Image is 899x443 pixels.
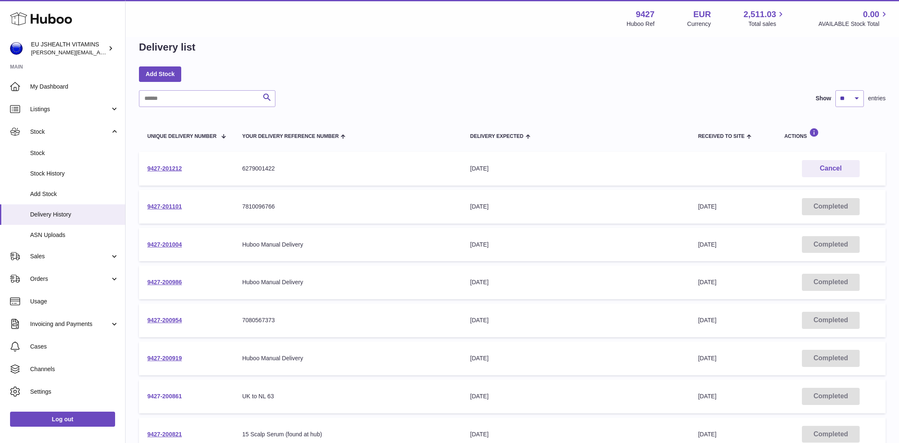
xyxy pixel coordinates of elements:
[868,94,886,102] span: entries
[139,66,181,81] a: Add Stock
[242,354,454,362] div: Huboo Manual Delivery
[30,105,110,113] span: Listings
[242,430,454,438] div: 15 Scalp Serum (found at hub)
[242,241,454,249] div: Huboo Manual Delivery
[470,392,681,400] div: [DATE]
[698,317,717,323] span: [DATE]
[30,170,119,178] span: Stock History
[30,190,119,198] span: Add Stock
[698,203,717,210] span: [DATE]
[30,149,119,157] span: Stock
[31,41,106,56] div: EU JSHEALTH VITAMINS
[698,393,717,400] span: [DATE]
[470,354,681,362] div: [DATE]
[30,211,119,219] span: Delivery History
[687,20,711,28] div: Currency
[139,41,195,54] h1: Delivery list
[470,165,681,173] div: [DATE]
[698,134,745,139] span: Received to Site
[147,203,182,210] a: 9427-201101
[784,128,877,139] div: Actions
[698,279,717,285] span: [DATE]
[698,241,717,248] span: [DATE]
[30,252,110,260] span: Sales
[627,20,655,28] div: Huboo Ref
[470,203,681,211] div: [DATE]
[242,278,454,286] div: Huboo Manual Delivery
[147,279,182,285] a: 9427-200986
[470,316,681,324] div: [DATE]
[863,9,879,20] span: 0.00
[470,241,681,249] div: [DATE]
[744,9,786,28] a: 2,511.03 Total sales
[30,83,119,91] span: My Dashboard
[147,355,182,362] a: 9427-200919
[147,431,182,438] a: 9427-200821
[147,393,182,400] a: 9427-200861
[31,49,168,56] span: [PERSON_NAME][EMAIL_ADDRESS][DOMAIN_NAME]
[30,365,119,373] span: Channels
[30,388,119,396] span: Settings
[30,128,110,136] span: Stock
[10,42,23,55] img: laura@jessicasepel.com
[818,20,889,28] span: AVAILABLE Stock Total
[10,412,115,427] a: Log out
[242,316,454,324] div: 7080567373
[748,20,786,28] span: Total sales
[693,9,711,20] strong: EUR
[470,430,681,438] div: [DATE]
[30,231,119,239] span: ASN Uploads
[470,278,681,286] div: [DATE]
[818,9,889,28] a: 0.00 AVAILABLE Stock Total
[698,431,717,438] span: [DATE]
[802,160,860,177] button: Cancel
[816,94,831,102] label: Show
[30,275,110,283] span: Orders
[470,134,523,139] span: Delivery Expected
[636,9,655,20] strong: 9427
[147,134,216,139] span: Unique Delivery Number
[242,392,454,400] div: UK to NL 63
[242,165,454,173] div: 6279001422
[698,355,717,362] span: [DATE]
[30,298,119,306] span: Usage
[242,203,454,211] div: 7810096766
[147,241,182,248] a: 9427-201004
[242,134,339,139] span: Your Delivery Reference Number
[30,320,110,328] span: Invoicing and Payments
[147,165,182,172] a: 9427-201212
[744,9,776,20] span: 2,511.03
[147,317,182,323] a: 9427-200954
[30,343,119,351] span: Cases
